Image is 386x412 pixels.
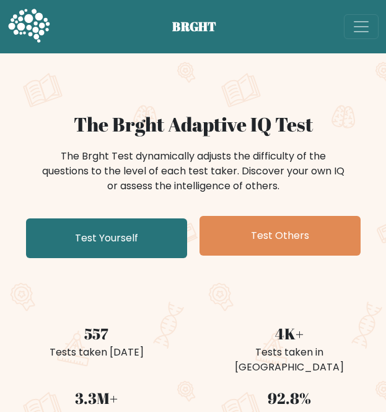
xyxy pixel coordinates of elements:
h1: The Brght Adaptive IQ Test [7,113,379,137]
div: Tests taken [DATE] [7,345,186,360]
div: 92.8% [201,387,379,410]
div: 557 [7,323,186,346]
div: 3.3M+ [7,387,186,410]
div: The Brght Test dynamically adjusts the difficulty of the questions to the level of each test take... [38,149,348,194]
a: Test Yourself [26,218,187,258]
a: Test Others [200,216,361,256]
div: 4K+ [201,323,379,346]
span: BRGHT [172,17,232,36]
button: Toggle navigation [344,14,379,39]
div: Tests taken in [GEOGRAPHIC_DATA] [201,345,379,375]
